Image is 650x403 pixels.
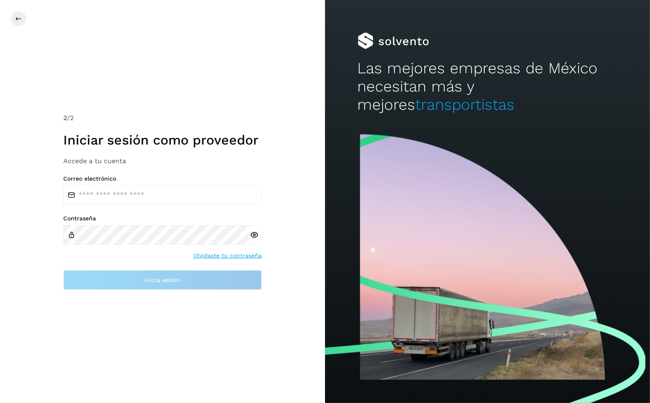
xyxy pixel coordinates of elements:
[63,132,262,148] h1: Iniciar sesión como proveedor
[63,215,262,222] label: Contraseña
[63,157,262,165] h3: Accede a tu cuenta
[63,270,262,290] button: Inicia sesión
[63,175,262,182] label: Correo electrónico
[63,113,262,123] div: /2
[416,96,515,113] span: transportistas
[194,251,262,260] a: Olvidaste tu contraseña
[145,277,180,283] span: Inicia sesión
[358,59,618,114] h2: Las mejores empresas de México necesitan más y mejores
[63,114,67,122] span: 2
